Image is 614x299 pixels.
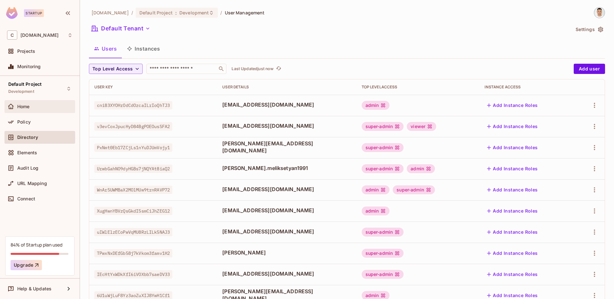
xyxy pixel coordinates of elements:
span: Top Level Access [92,65,133,73]
div: User Key [94,85,212,90]
span: [EMAIL_ADDRESS][DOMAIN_NAME] [222,228,351,235]
div: super-admin [362,228,404,237]
button: Add Instance Roles [484,206,540,216]
span: the active workspace [91,10,129,16]
div: super-admin [362,164,404,173]
span: [EMAIL_ADDRESS][DOMAIN_NAME] [222,270,351,277]
img: SReyMgAAAABJRU5ErkJggg== [6,7,18,19]
span: Default Project [139,10,173,16]
img: Armen Hovasapyan [594,7,605,18]
span: Projects [17,49,35,54]
button: Instances [122,41,165,57]
div: admin [407,164,435,173]
span: URL Mapping [17,181,47,186]
span: v3evCoxJpucHyD84BgPOEOusSFA2 [94,122,172,131]
button: Add Instance Roles [484,164,540,174]
span: Audit Log [17,166,38,171]
button: refresh [275,65,282,73]
div: Top Level Access [362,85,475,90]
span: XugHwnYBVzQsGkdI5smCiJhZEG12 [94,207,172,215]
div: Startup [24,9,44,17]
span: uIWlElzECoPwVqMU8RzLILk5NAJ3 [94,228,172,236]
span: Policy [17,119,31,125]
div: admin [362,206,390,215]
span: Home [17,104,30,109]
span: IEcHtYxWDkXfI6iVOXbb7saeDV33 [94,270,172,279]
button: Upgrade [11,260,42,270]
div: admin [362,185,390,194]
li: / [131,10,133,16]
div: super-admin [362,122,404,131]
button: Add user [574,64,605,74]
button: Add Instance Roles [484,121,540,132]
span: : [175,10,177,15]
p: Last Updated just now [232,66,273,71]
button: Add Instance Roles [484,185,540,195]
button: Add Instance Roles [484,248,540,258]
div: super-admin [362,143,404,152]
span: [EMAIL_ADDRESS][DOMAIN_NAME] [222,207,351,214]
span: Click to refresh data [273,65,282,73]
span: [EMAIL_ADDRESS][DOMAIN_NAME] [222,186,351,193]
span: Connect [17,196,35,201]
span: [EMAIL_ADDRESS][DOMAIN_NAME] [222,101,351,108]
button: Settings [573,24,605,35]
div: super-admin [393,185,435,194]
li: / [220,10,222,16]
span: Elements [17,150,37,155]
span: Default Project [8,82,42,87]
span: WnAr5UWMBaX2MOlMUw9trnRAVP72 [94,186,172,194]
button: Add Instance Roles [484,269,540,279]
button: Top Level Access [89,64,143,74]
span: UrwbGahNO9dyHGBs7jNQYAt8iaQ2 [94,165,172,173]
div: viewer [407,122,436,131]
button: Default Tenant [89,23,153,34]
div: super-admin [362,249,404,258]
div: admin [362,101,390,110]
button: Add Instance Roles [484,100,540,110]
div: Instance Access [484,85,570,90]
span: cni83XYOHrOdCdOzcaILrIoQhTJ3 [94,101,172,109]
div: User Details [222,85,351,90]
span: TPwxNxDEfGb58j7kVkom3famv1H2 [94,249,172,257]
span: Development [8,89,34,94]
button: Users [89,41,122,57]
span: Workspace: chalkboard.io [20,33,59,38]
span: Directory [17,135,38,140]
span: C [7,30,17,40]
span: Monitoring [17,64,41,69]
span: [PERSON_NAME] [222,249,351,256]
span: [PERSON_NAME][EMAIL_ADDRESS][DOMAIN_NAME] [222,140,351,154]
span: [EMAIL_ADDRESS][DOMAIN_NAME] [222,122,351,129]
span: [PERSON_NAME].meliksetyan1991 [222,165,351,172]
button: Add Instance Roles [484,227,540,237]
span: Development [179,10,209,16]
div: 84% of Startup plan used [11,242,62,248]
span: User Management [225,10,265,16]
button: Add Instance Roles [484,142,540,153]
div: super-admin [362,270,404,279]
span: PxNmt0Eb17ZCjLs1nYuDJUmVojy1 [94,143,172,152]
span: Help & Updates [17,286,51,291]
span: refresh [276,66,281,72]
